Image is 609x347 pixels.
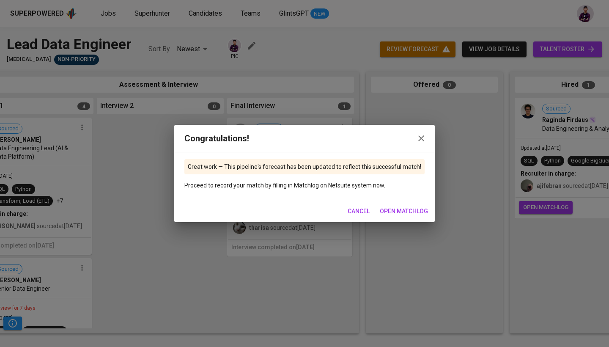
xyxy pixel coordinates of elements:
[184,181,425,190] p: Proceed to record your match by filling in Matchlog on Netsuite system now.
[348,206,370,217] span: Cancel
[380,206,428,217] span: open matchlog
[184,132,425,145] div: Congratulations!
[376,204,431,219] button: open matchlog
[188,162,421,171] p: Great work — This pipeline's forecast has been updated to reflect this successful match!
[344,204,373,219] button: Cancel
